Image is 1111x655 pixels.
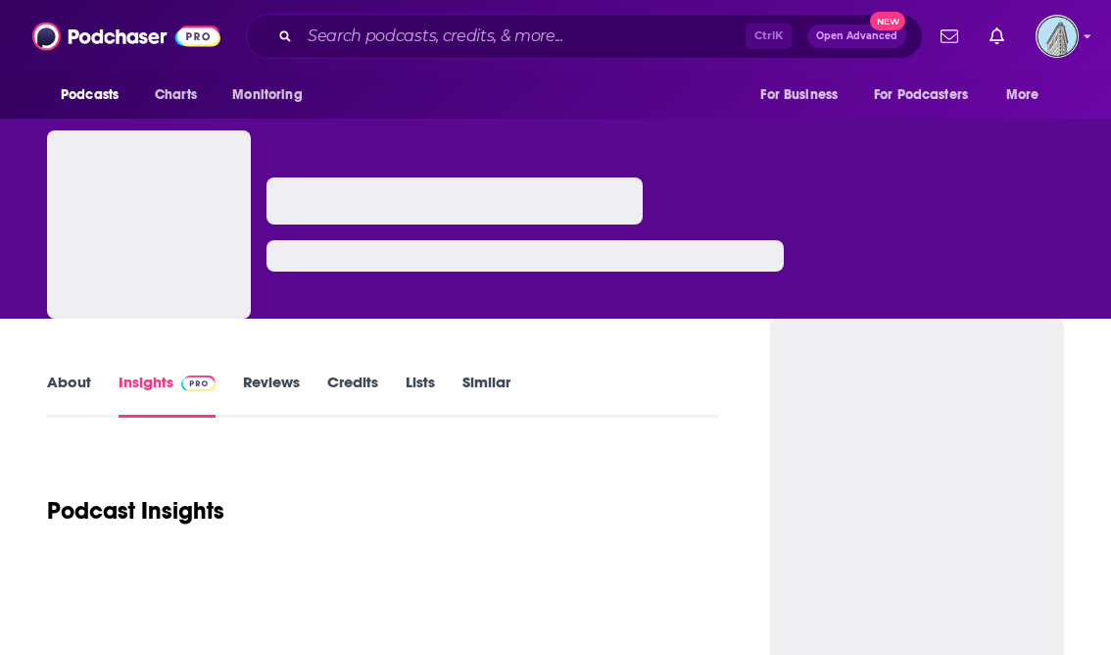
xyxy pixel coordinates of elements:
[47,496,224,526] h1: Podcast Insights
[462,373,510,418] a: Similar
[47,373,91,418] a: About
[746,24,792,49] span: Ctrl K
[243,373,300,418] a: Reviews
[1006,81,1039,109] span: More
[119,373,216,418] a: InsightsPodchaser Pro
[232,81,302,109] span: Monitoring
[142,76,209,114] a: Charts
[218,76,327,114] button: open menu
[327,373,378,418] a: Credits
[300,21,746,52] input: Search podcasts, credits, & more...
[870,12,905,30] span: New
[406,373,435,418] a: Lists
[747,76,862,114] button: open menu
[861,76,996,114] button: open menu
[807,25,906,48] button: Open AdvancedNew
[933,20,966,53] a: Show notifications dropdown
[155,81,197,109] span: Charts
[61,81,119,109] span: Podcasts
[1036,15,1079,58] button: Show profile menu
[982,20,1012,53] a: Show notifications dropdown
[760,81,838,109] span: For Business
[47,76,144,114] button: open menu
[816,31,897,41] span: Open Advanced
[32,18,220,55] img: Podchaser - Follow, Share and Rate Podcasts
[246,14,923,59] div: Search podcasts, credits, & more...
[992,76,1064,114] button: open menu
[181,376,216,391] img: Podchaser Pro
[874,81,968,109] span: For Podcasters
[1036,15,1079,58] span: Logged in as FlatironBooks
[1036,15,1079,58] img: User Profile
